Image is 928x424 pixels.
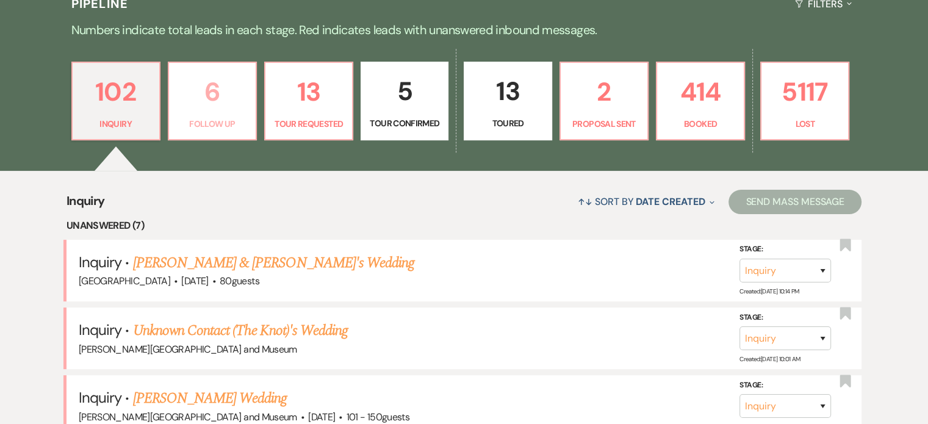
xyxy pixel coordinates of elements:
[739,287,799,295] span: Created: [DATE] 10:14 PM
[472,71,544,112] p: 13
[25,20,904,40] p: Numbers indicate total leads in each stage. Red indicates leads with unanswered inbound messages.
[176,71,248,112] p: 6
[636,195,705,208] span: Date Created
[168,62,257,141] a: 6Follow Up
[133,252,415,274] a: [PERSON_NAME] & [PERSON_NAME]'s Wedding
[369,71,441,112] p: 5
[739,355,800,363] span: Created: [DATE] 10:01 AM
[568,71,640,112] p: 2
[769,117,841,131] p: Lost
[472,117,544,130] p: Toured
[133,387,287,409] a: [PERSON_NAME] Wedding
[79,253,121,271] span: Inquiry
[220,275,259,287] span: 80 guests
[728,190,861,214] button: Send Mass Message
[264,62,353,141] a: 13Tour Requested
[79,388,121,407] span: Inquiry
[568,117,640,131] p: Proposal Sent
[71,62,160,141] a: 102Inquiry
[308,411,335,423] span: [DATE]
[769,71,841,112] p: 5117
[67,218,861,234] li: Unanswered (7)
[79,411,297,423] span: [PERSON_NAME][GEOGRAPHIC_DATA] and Museum
[133,320,348,342] a: Unknown Contact (The Knot)'s Wedding
[739,243,831,256] label: Stage:
[464,62,552,141] a: 13Toured
[79,343,297,356] span: [PERSON_NAME][GEOGRAPHIC_DATA] and Museum
[578,195,592,208] span: ↑↓
[361,62,448,141] a: 5Tour Confirmed
[573,185,719,218] button: Sort By Date Created
[80,117,152,131] p: Inquiry
[664,71,736,112] p: 414
[739,379,831,392] label: Stage:
[369,117,441,130] p: Tour Confirmed
[664,117,736,131] p: Booked
[181,275,208,287] span: [DATE]
[79,320,121,339] span: Inquiry
[273,71,345,112] p: 13
[559,62,649,141] a: 2Proposal Sent
[79,275,170,287] span: [GEOGRAPHIC_DATA]
[80,71,152,112] p: 102
[656,62,745,141] a: 414Booked
[273,117,345,131] p: Tour Requested
[347,411,409,423] span: 101 - 150 guests
[67,192,105,218] span: Inquiry
[760,62,849,141] a: 5117Lost
[176,117,248,131] p: Follow Up
[739,311,831,325] label: Stage:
